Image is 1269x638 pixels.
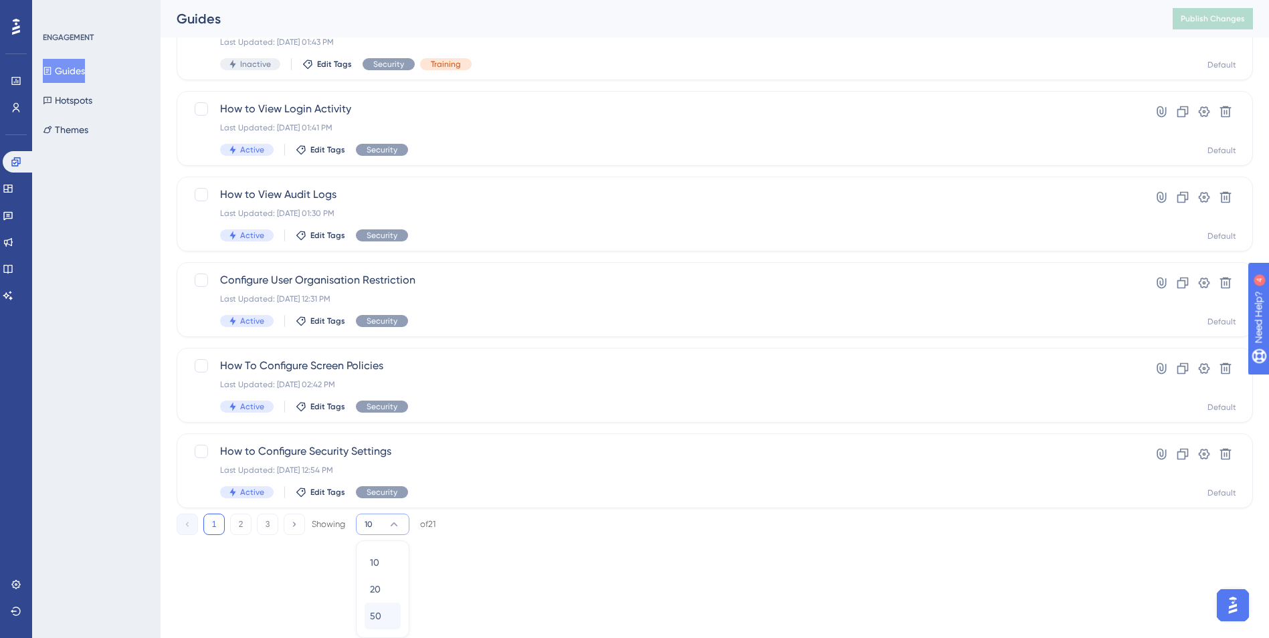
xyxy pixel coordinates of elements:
[220,294,1102,304] div: Last Updated: [DATE] 12:31 PM
[220,465,1102,475] div: Last Updated: [DATE] 12:54 PM
[312,518,345,530] div: Showing
[370,581,381,597] span: 20
[43,59,85,83] button: Guides
[296,316,345,326] button: Edit Tags
[370,608,381,624] span: 50
[367,316,397,326] span: Security
[1207,316,1236,327] div: Default
[43,88,92,112] button: Hotspots
[310,487,345,498] span: Edit Tags
[367,401,397,412] span: Security
[310,401,345,412] span: Edit Tags
[230,514,252,535] button: 2
[431,59,461,70] span: Training
[365,549,401,576] button: 10
[240,230,264,241] span: Active
[220,187,1102,203] span: How to View Audit Logs
[367,230,397,241] span: Security
[373,59,404,70] span: Security
[420,518,435,530] div: of 21
[310,144,345,155] span: Edit Tags
[31,3,84,19] span: Need Help?
[203,514,225,535] button: 1
[220,358,1102,374] span: How To Configure Screen Policies
[296,144,345,155] button: Edit Tags
[296,230,345,241] button: Edit Tags
[370,554,379,570] span: 10
[310,230,345,241] span: Edit Tags
[365,519,373,530] span: 10
[365,576,401,603] button: 20
[240,316,264,326] span: Active
[43,118,88,142] button: Themes
[1207,145,1236,156] div: Default
[220,443,1102,459] span: How to Configure Security Settings
[1173,8,1253,29] button: Publish Changes
[296,401,345,412] button: Edit Tags
[43,32,94,43] div: ENGAGEMENT
[220,37,1102,47] div: Last Updated: [DATE] 01:43 PM
[240,487,264,498] span: Active
[240,401,264,412] span: Active
[296,487,345,498] button: Edit Tags
[310,316,345,326] span: Edit Tags
[93,7,97,17] div: 4
[220,272,1102,288] span: Configure User Organisation Restriction
[240,59,271,70] span: Inactive
[1207,60,1236,70] div: Default
[317,59,352,70] span: Edit Tags
[1207,402,1236,413] div: Default
[220,122,1102,133] div: Last Updated: [DATE] 01:41 PM
[1207,231,1236,241] div: Default
[365,603,401,629] button: 50
[367,144,397,155] span: Security
[220,101,1102,117] span: How to View Login Activity
[257,514,278,535] button: 3
[240,144,264,155] span: Active
[177,9,1139,28] div: Guides
[1213,585,1253,625] iframe: UserGuiding AI Assistant Launcher
[1207,488,1236,498] div: Default
[302,59,352,70] button: Edit Tags
[220,379,1102,390] div: Last Updated: [DATE] 02:42 PM
[367,487,397,498] span: Security
[220,208,1102,219] div: Last Updated: [DATE] 01:30 PM
[356,514,409,535] button: 10
[1181,13,1245,24] span: Publish Changes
